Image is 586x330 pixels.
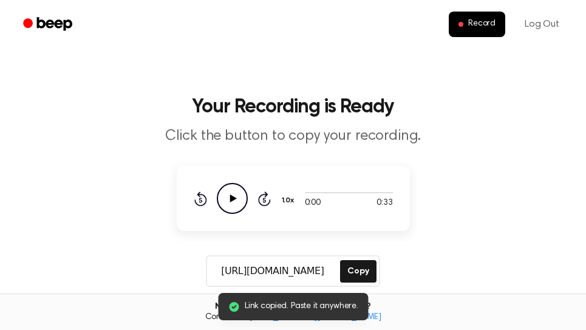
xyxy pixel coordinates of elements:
[340,260,376,283] button: Copy
[249,313,381,321] a: [EMAIL_ADDRESS][DOMAIN_NAME]
[60,126,526,146] p: Click the button to copy your recording.
[7,312,579,323] span: Contact us
[15,97,571,117] h1: Your Recording is Ready
[468,19,496,30] span: Record
[245,300,358,313] span: Link copied. Paste it anywhere.
[15,13,83,36] a: Beep
[281,190,299,211] button: 1.0x
[376,197,392,210] span: 0:33
[513,10,571,39] a: Log Out
[449,12,505,37] button: Record
[305,197,321,210] span: 0:00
